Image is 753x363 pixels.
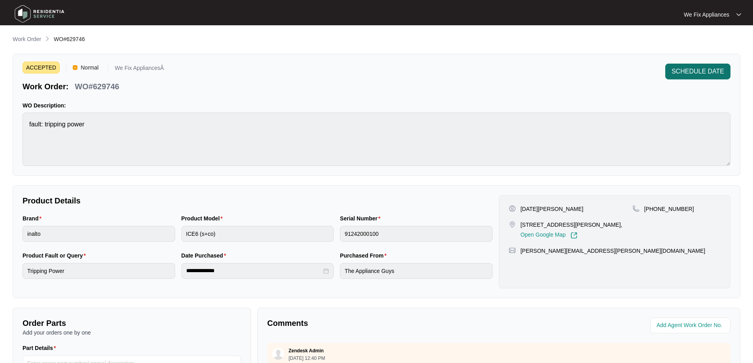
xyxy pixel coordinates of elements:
input: Product Model [181,226,334,242]
p: Work Order [13,35,41,43]
p: Comments [267,318,493,329]
label: Purchased From [340,252,390,260]
button: SCHEDULE DATE [665,64,730,79]
p: Product Details [23,195,493,206]
p: WO#629746 [75,81,119,92]
p: [PERSON_NAME][EMAIL_ADDRESS][PERSON_NAME][DOMAIN_NAME] [521,247,706,255]
a: Work Order [11,35,43,44]
p: Add your orders one by one [23,329,241,337]
input: Brand [23,226,175,242]
p: [STREET_ADDRESS][PERSON_NAME], [521,221,623,229]
img: map-pin [509,221,516,228]
input: Date Purchased [186,267,322,275]
p: [PHONE_NUMBER] [644,205,694,213]
img: map-pin [509,247,516,254]
img: dropdown arrow [736,13,741,17]
img: user-pin [509,205,516,212]
img: Link-External [570,232,577,239]
p: Work Order: [23,81,68,92]
label: Serial Number [340,214,383,222]
img: map-pin [632,205,640,212]
p: WO Description: [23,102,730,109]
input: Purchased From [340,263,493,279]
label: Product Model [181,214,226,222]
img: chevron-right [44,36,51,42]
span: Normal [77,62,102,73]
p: We Fix Appliances [684,11,729,19]
img: Vercel Logo [73,65,77,70]
img: user.svg [272,348,284,360]
label: Brand [23,214,45,222]
label: Date Purchased [181,252,229,260]
span: SCHEDULE DATE [672,67,724,76]
input: Product Fault or Query [23,263,175,279]
textarea: fault: tripping power [23,113,730,166]
span: WO#629746 [54,36,85,42]
a: Open Google Map [521,232,577,239]
span: ACCEPTED [23,62,60,73]
p: Zendesk Admin [289,348,324,354]
label: Product Fault or Query [23,252,89,260]
input: Serial Number [340,226,493,242]
input: Add Agent Work Order No. [657,321,726,330]
p: We Fix AppliancesÂ [115,65,164,73]
img: residentia service logo [12,2,67,26]
p: [DATE] 12:40 PM [289,356,325,361]
p: [DATE][PERSON_NAME] [521,205,583,213]
p: Order Parts [23,318,241,329]
label: Part Details [23,344,59,352]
